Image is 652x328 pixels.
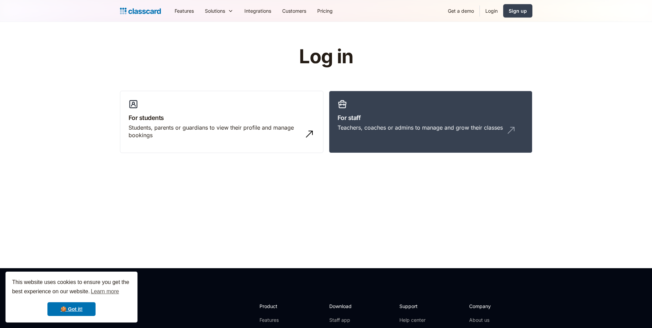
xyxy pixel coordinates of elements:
[169,3,199,19] a: Features
[12,278,131,297] span: This website uses cookies to ensure you get the best experience on our website.
[480,3,503,19] a: Login
[199,3,239,19] div: Solutions
[329,91,532,153] a: For staffTeachers, coaches or admins to manage and grow their classes
[469,317,515,324] a: About us
[129,124,301,139] div: Students, parents or guardians to view their profile and manage bookings
[329,317,357,324] a: Staff app
[205,7,225,14] div: Solutions
[442,3,479,19] a: Get a demo
[259,317,296,324] a: Features
[5,272,137,322] div: cookieconsent
[259,303,296,310] h2: Product
[399,317,427,324] a: Help center
[120,6,161,16] a: home
[503,4,532,18] a: Sign up
[312,3,338,19] a: Pricing
[338,124,503,131] div: Teachers, coaches or admins to manage and grow their classes
[129,113,315,122] h3: For students
[90,286,120,297] a: learn more about cookies
[217,46,435,67] h1: Log in
[329,303,357,310] h2: Download
[120,91,323,153] a: For studentsStudents, parents or guardians to view their profile and manage bookings
[47,302,96,316] a: dismiss cookie message
[277,3,312,19] a: Customers
[239,3,277,19] a: Integrations
[469,303,515,310] h2: Company
[338,113,524,122] h3: For staff
[399,303,427,310] h2: Support
[509,7,527,14] div: Sign up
